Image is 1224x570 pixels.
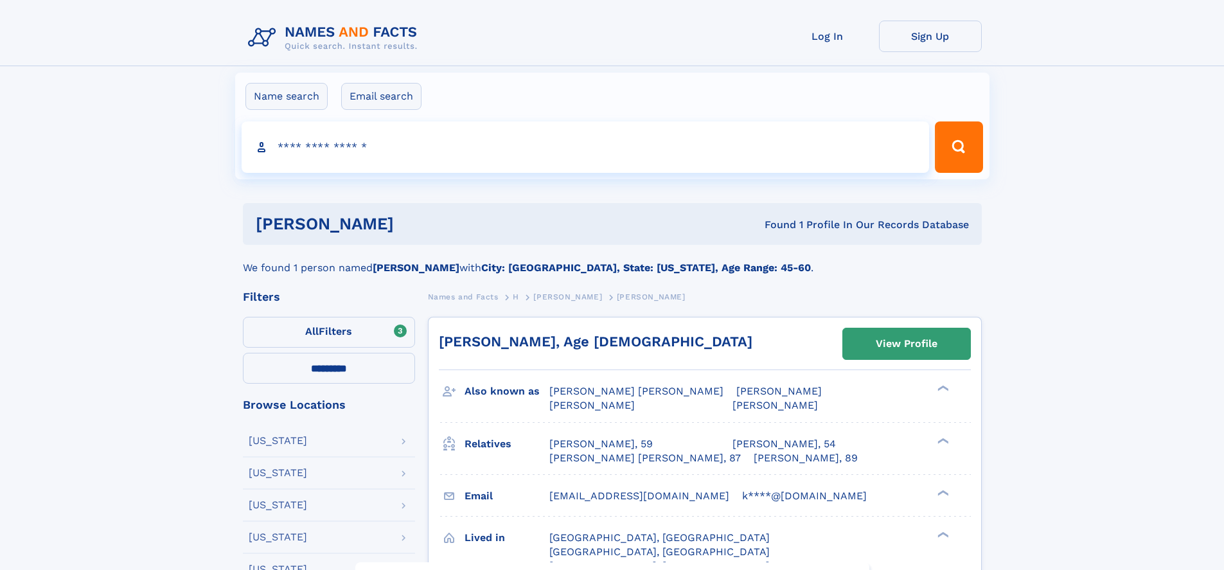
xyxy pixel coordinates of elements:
[934,530,950,539] div: ❯
[776,21,879,52] a: Log In
[243,317,415,348] label: Filters
[876,329,937,359] div: View Profile
[465,380,549,402] h3: Also known as
[439,334,752,350] a: [PERSON_NAME], Age [DEMOGRAPHIC_DATA]
[305,325,319,337] span: All
[549,490,729,502] span: [EMAIL_ADDRESS][DOMAIN_NAME]
[549,531,770,544] span: [GEOGRAPHIC_DATA], [GEOGRAPHIC_DATA]
[549,451,741,465] a: [PERSON_NAME] [PERSON_NAME], 87
[549,385,723,397] span: [PERSON_NAME] [PERSON_NAME]
[617,292,686,301] span: [PERSON_NAME]
[732,399,818,411] span: [PERSON_NAME]
[243,245,982,276] div: We found 1 person named with .
[242,121,930,173] input: search input
[549,546,770,558] span: [GEOGRAPHIC_DATA], [GEOGRAPHIC_DATA]
[256,216,580,232] h1: [PERSON_NAME]
[243,21,428,55] img: Logo Names and Facts
[481,262,811,274] b: City: [GEOGRAPHIC_DATA], State: [US_STATE], Age Range: 45-60
[249,436,307,446] div: [US_STATE]
[513,292,519,301] span: H
[736,385,822,397] span: [PERSON_NAME]
[549,437,653,451] a: [PERSON_NAME], 59
[732,437,836,451] a: [PERSON_NAME], 54
[243,291,415,303] div: Filters
[533,289,602,305] a: [PERSON_NAME]
[465,485,549,507] h3: Email
[249,532,307,542] div: [US_STATE]
[249,468,307,478] div: [US_STATE]
[549,399,635,411] span: [PERSON_NAME]
[935,121,982,173] button: Search Button
[579,218,969,232] div: Found 1 Profile In Our Records Database
[934,436,950,445] div: ❯
[243,399,415,411] div: Browse Locations
[513,289,519,305] a: H
[843,328,970,359] a: View Profile
[533,292,602,301] span: [PERSON_NAME]
[245,83,328,110] label: Name search
[465,433,549,455] h3: Relatives
[341,83,421,110] label: Email search
[428,289,499,305] a: Names and Facts
[754,451,858,465] a: [PERSON_NAME], 89
[465,527,549,549] h3: Lived in
[373,262,459,274] b: [PERSON_NAME]
[879,21,982,52] a: Sign Up
[934,384,950,393] div: ❯
[249,500,307,510] div: [US_STATE]
[934,488,950,497] div: ❯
